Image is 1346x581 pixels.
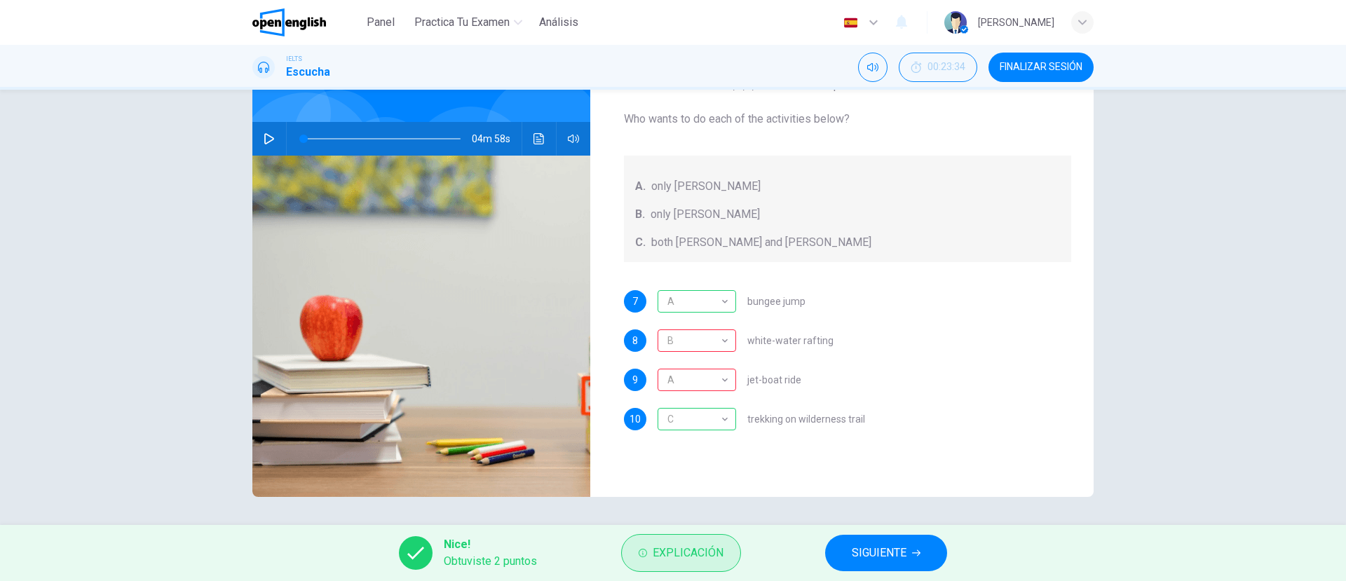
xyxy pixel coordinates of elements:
button: Practica tu examen [409,10,528,35]
img: Holiday in Queenstown [252,156,590,497]
img: OpenEnglish logo [252,8,326,36]
span: white-water rafting [747,336,834,346]
span: B. [635,206,645,223]
button: Explicación [621,534,741,572]
span: Explicación [653,543,723,563]
span: Practica tu examen [414,14,510,31]
button: FINALIZAR SESIÓN [988,53,1094,82]
span: A. [635,178,646,195]
div: C [658,329,736,352]
button: Panel [358,10,403,35]
span: 8 [632,336,638,346]
span: trekking on wilderness trail [747,414,865,424]
span: Write the correct letter, , , or next to the questions below. Who wants to do each of the activit... [624,77,1072,128]
span: jet-boat ride [747,375,801,385]
div: A [658,290,736,313]
span: Análisis [539,14,578,31]
div: B [658,321,731,361]
img: es [842,18,859,28]
span: only [PERSON_NAME] [651,178,761,195]
img: Profile picture [944,11,967,34]
div: C [658,399,731,439]
div: C [658,408,736,430]
div: [PERSON_NAME] [978,14,1054,31]
span: both [PERSON_NAME] and [PERSON_NAME] [651,234,871,251]
span: only [PERSON_NAME] [651,206,760,223]
div: A [658,360,731,400]
span: 04m 58s [472,122,522,156]
h1: Escucha [286,64,330,81]
span: IELTS [286,54,302,64]
span: bungee jump [747,296,805,306]
span: Panel [367,14,395,31]
div: Ocultar [899,53,977,82]
div: A [658,282,731,322]
button: Análisis [533,10,584,35]
button: SIGUIENTE [825,535,947,571]
span: C. [635,234,646,251]
span: Obtuviste 2 puntos [444,553,537,570]
span: Nice! [444,536,537,553]
div: Silenciar [858,53,888,82]
span: 7 [632,296,638,306]
button: Haz clic para ver la transcripción del audio [528,122,550,156]
span: FINALIZAR SESIÓN [1000,62,1082,73]
span: 9 [632,375,638,385]
span: 00:23:34 [927,62,965,73]
button: 00:23:34 [899,53,977,82]
a: OpenEnglish logo [252,8,358,36]
span: 10 [630,414,641,424]
span: SIGUIENTE [852,543,906,563]
div: B [658,369,736,391]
